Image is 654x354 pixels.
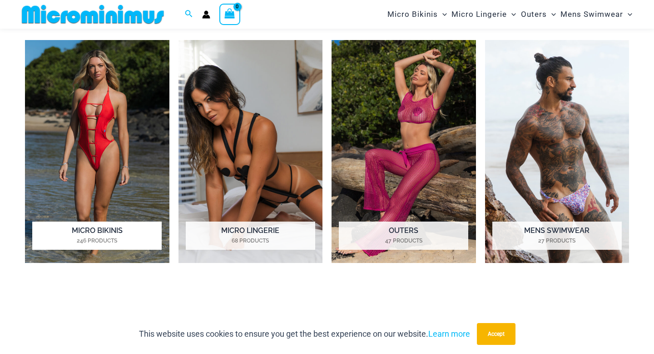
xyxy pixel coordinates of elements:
a: OutersMenu ToggleMenu Toggle [519,3,558,26]
span: Mens Swimwear [560,3,623,26]
a: Visit product category Micro Bikinis [25,40,169,263]
img: Mens Swimwear [485,40,629,263]
a: Visit product category Outers [332,40,476,263]
span: Menu Toggle [438,3,447,26]
mark: 246 Products [32,237,162,245]
h2: Outers [339,222,468,250]
mark: 47 Products [339,237,468,245]
span: Micro Bikinis [387,3,438,26]
a: View Shopping Cart, empty [219,4,240,25]
a: Micro LingerieMenu ToggleMenu Toggle [449,3,518,26]
img: MM SHOP LOGO FLAT [18,4,168,25]
mark: 68 Products [186,237,315,245]
img: Outers [332,40,476,263]
p: This website uses cookies to ensure you get the best experience on our website. [139,327,470,341]
a: Account icon link [202,10,210,19]
img: Micro Bikinis [25,40,169,263]
nav: Site Navigation [384,1,636,27]
a: Visit product category Micro Lingerie [178,40,323,263]
mark: 27 Products [492,237,622,245]
span: Menu Toggle [623,3,632,26]
a: Learn more [428,329,470,339]
span: Micro Lingerie [451,3,507,26]
a: Visit product category Mens Swimwear [485,40,629,263]
a: Search icon link [185,9,193,20]
span: Menu Toggle [547,3,556,26]
h2: Micro Bikinis [32,222,162,250]
span: Menu Toggle [507,3,516,26]
a: Mens SwimwearMenu ToggleMenu Toggle [558,3,634,26]
span: Outers [521,3,547,26]
a: Micro BikinisMenu ToggleMenu Toggle [385,3,449,26]
button: Accept [477,323,515,345]
img: Micro Lingerie [178,40,323,263]
h2: Mens Swimwear [492,222,622,250]
h2: Micro Lingerie [186,222,315,250]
